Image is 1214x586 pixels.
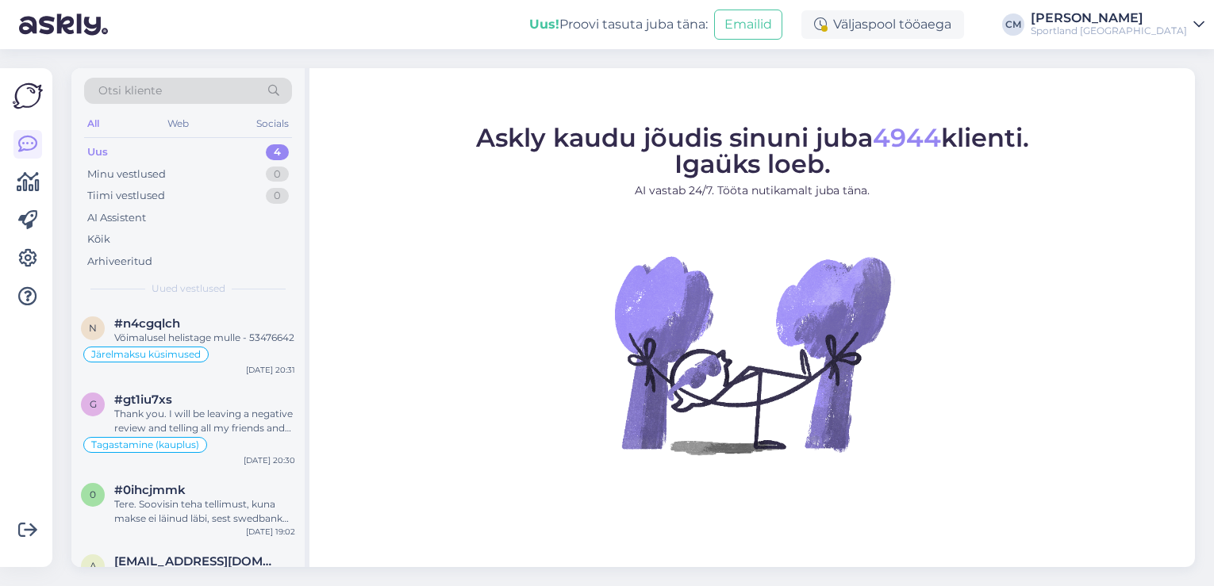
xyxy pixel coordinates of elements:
[266,188,289,204] div: 0
[114,393,172,407] span: #gt1iu7xs
[1031,12,1187,25] div: [PERSON_NAME]
[246,526,295,538] div: [DATE] 19:02
[90,488,96,500] span: 0
[529,17,559,32] b: Uus!
[114,316,180,331] span: #n4cgqlch
[529,15,708,34] div: Proovi tasuta juba täna:
[266,144,289,160] div: 4
[1031,12,1204,37] a: [PERSON_NAME]Sportland [GEOGRAPHIC_DATA]
[476,122,1029,179] span: Askly kaudu jõudis sinuni juba klienti. Igaüks loeb.
[87,254,152,270] div: Arhiveeritud
[801,10,964,39] div: Väljaspool tööaega
[89,322,97,334] span: n
[246,364,295,376] div: [DATE] 20:31
[114,331,295,345] div: Võimalusel helistage mulle - 53476642
[90,398,97,410] span: g
[114,483,186,497] span: #0ihcjmmk
[253,113,292,134] div: Socials
[90,560,97,572] span: a
[1002,13,1024,36] div: CM
[87,144,108,160] div: Uus
[1031,25,1187,37] div: Sportland [GEOGRAPHIC_DATA]
[13,81,43,111] img: Askly Logo
[114,407,295,435] div: Thank you. I will be leaving a negative review and telling all my friends and family about this u...
[114,554,279,569] span: alexrubioelectricline@gmail.com
[873,122,941,153] span: 4944
[87,210,146,226] div: AI Assistent
[91,440,199,450] span: Tagastamine (kauplus)
[266,167,289,182] div: 0
[91,350,201,359] span: Järelmaksu küsimused
[87,188,165,204] div: Tiimi vestlused
[714,10,782,40] button: Emailid
[244,454,295,466] div: [DATE] 20:30
[87,232,110,247] div: Kõik
[114,497,295,526] div: Tere. Soovisin teha tellimust, kuna makse ei läinud läbi, sest swedbank on [PERSON_NAME], siis on...
[164,113,192,134] div: Web
[152,282,225,296] span: Uued vestlused
[84,113,102,134] div: All
[87,167,166,182] div: Minu vestlused
[476,182,1029,199] p: AI vastab 24/7. Tööta nutikamalt juba täna.
[609,212,895,497] img: No Chat active
[98,82,162,99] span: Otsi kliente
